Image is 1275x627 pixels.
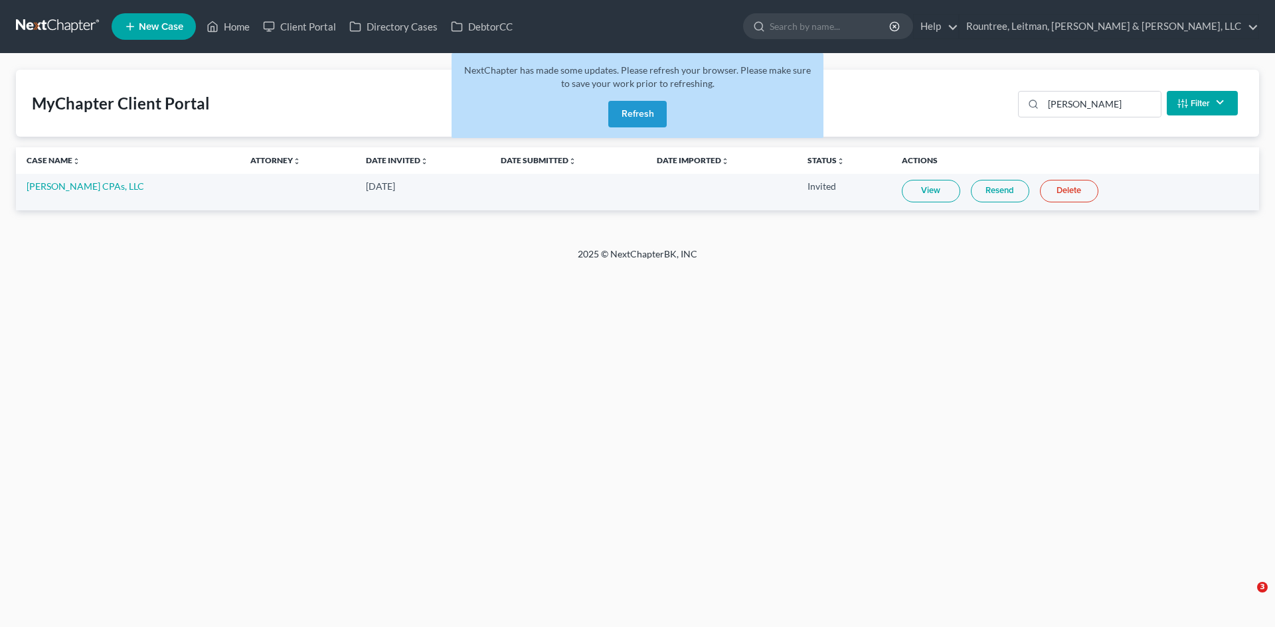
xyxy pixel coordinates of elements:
[250,155,301,165] a: Attorneyunfold_more
[891,147,1259,174] th: Actions
[501,155,576,165] a: Date Submittedunfold_more
[902,180,960,202] a: View
[72,157,80,165] i: unfold_more
[797,174,891,210] td: Invited
[200,15,256,38] a: Home
[366,155,428,165] a: Date Invitedunfold_more
[256,15,343,38] a: Client Portal
[657,155,729,165] a: Date Importedunfold_more
[32,93,210,114] div: MyChapter Client Portal
[568,157,576,165] i: unfold_more
[27,155,80,165] a: Case Nameunfold_more
[1040,180,1098,202] a: Delete
[770,14,891,38] input: Search by name...
[420,157,428,165] i: unfold_more
[343,15,444,38] a: Directory Cases
[366,180,395,192] span: [DATE]
[444,15,519,38] a: DebtorCC
[27,180,144,192] a: [PERSON_NAME] CPAs, LLC
[914,15,958,38] a: Help
[293,157,301,165] i: unfold_more
[259,247,1016,271] div: 2025 © NextChapterBK, INC
[1230,582,1262,614] iframe: Intercom live chat
[1167,91,1238,115] button: Filter
[837,157,845,165] i: unfold_more
[464,64,811,89] span: NextChapter has made some updates. Please refresh your browser. Please make sure to save your wor...
[971,180,1029,202] a: Resend
[1043,92,1161,117] input: Search...
[1257,582,1268,592] span: 3
[960,15,1258,38] a: Rountree, Leitman, [PERSON_NAME] & [PERSON_NAME], LLC
[721,157,729,165] i: unfold_more
[608,101,667,127] button: Refresh
[139,22,183,32] span: New Case
[807,155,845,165] a: Statusunfold_more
